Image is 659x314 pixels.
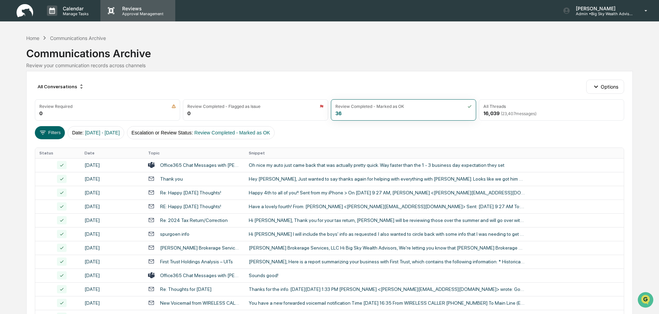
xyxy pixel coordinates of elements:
[468,104,472,109] img: icon
[4,97,46,110] a: 🔎Data Lookup
[85,204,140,209] div: [DATE]
[586,80,624,93] button: Options
[249,273,525,278] div: Sounds good!
[483,104,506,109] div: All Threads
[249,300,525,306] div: You have a new forwarded voicemail notification Time [DATE] 16:35 From WIRELESS CALLER [PHONE_NUM...
[160,300,240,306] div: New Voicemail from WIRELESS CALLER [PHONE_NUMBER] to Main Line (Ext. 105) [DATE][DATE] 16:35
[68,126,124,139] button: Date:[DATE] - [DATE]
[160,162,240,168] div: Office365 Chat Messages with [PERSON_NAME], [PERSON_NAME] on [DATE]
[637,291,656,310] iframe: Open customer support
[319,104,324,109] img: icon
[26,62,632,68] div: Review your communication records across channels
[249,176,525,182] div: Hey [PERSON_NAME], Just wanted to say thanks again for helping with everything with [PERSON_NAME]...
[249,259,525,264] div: [PERSON_NAME], Here is a report summarizing your business with First Trust, which contains the fo...
[249,190,525,195] div: Happy 4th to all of you!! Sent from my iPhone > On [DATE] 9:27 AM, [PERSON_NAME] <[PERSON_NAME][E...
[335,110,342,116] div: 36
[249,286,525,292] div: Thanks for the info. [DATE][DATE] 1:33 PM [PERSON_NAME] <[PERSON_NAME][EMAIL_ADDRESS][DOMAIN_NAME...
[85,286,140,292] div: [DATE]
[85,130,120,135] span: [DATE] - [DATE]
[187,104,260,109] div: Review Completed - Flagged as Issue
[35,126,65,139] button: Filters
[160,273,240,278] div: Office365 Chat Messages with [PERSON_NAME], [PERSON_NAME] on [DATE]
[57,87,86,94] span: Attestations
[39,104,72,109] div: Review Required
[117,55,126,63] button: Start new chat
[144,148,245,158] th: Topic
[245,148,624,158] th: Snippet
[4,84,47,97] a: 🖐️Preclearance
[160,245,240,251] div: [PERSON_NAME] Brokerage Services, LLC has paid you
[160,217,228,223] div: Re: 2024 Tax Return/Correction
[85,190,140,195] div: [DATE]
[85,259,140,264] div: [DATE]
[85,245,140,251] div: [DATE]
[50,88,56,93] div: 🗄️
[49,117,83,122] a: Powered byPylon
[69,117,83,122] span: Pylon
[127,126,275,139] button: Escalation or Review Status:Review Completed - Marked as OK
[35,148,80,158] th: Status
[117,6,167,11] p: Reviews
[57,11,92,16] p: Manage Tasks
[501,111,537,116] span: ( 23,407 messages)
[85,300,140,306] div: [DATE]
[85,162,140,168] div: [DATE]
[39,110,42,116] div: 0
[160,190,221,195] div: Re: Happy [DATE] Thoughts!
[483,110,537,116] div: 16,039
[570,11,635,16] p: Admin • Big Sky Wealth Advisors
[249,162,525,168] div: Oh nice my auto just came back that was actually pretty quick. Way faster than the 1 - 3 business...
[249,204,525,209] div: Have a lovely fourth! From: [PERSON_NAME] <[PERSON_NAME][EMAIL_ADDRESS][DOMAIN_NAME]> Sent: [DATE...
[7,14,126,26] p: How can we help?
[14,87,45,94] span: Preclearance
[249,217,525,223] div: Hi [PERSON_NAME], Thank you for your tax return, [PERSON_NAME] will be reviewing those over the s...
[50,35,106,41] div: Communications Archive
[335,104,404,109] div: Review Completed - Marked as OK
[117,11,167,16] p: Approval Management
[23,60,87,65] div: We're available if you need us!
[160,176,183,182] div: Thank you
[160,259,233,264] div: First Trust Holdings Analysis – UITs
[194,130,270,135] span: Review Completed - Marked as OK
[85,176,140,182] div: [DATE]
[47,84,88,97] a: 🗄️Attestations
[80,148,144,158] th: Date
[7,88,12,93] div: 🖐️
[249,245,525,251] div: [PERSON_NAME] Brokerage Services, LLC Hi Big Sky Wealth Advisors, We're letting you know that [PE...
[85,217,140,223] div: [DATE]
[35,81,87,92] div: All Conversations
[249,231,525,237] div: Hi [PERSON_NAME] I will include the boys' info as requested. I also wanted to circle back with so...
[7,53,19,65] img: 1746055101610-c473b297-6a78-478c-a979-82029cc54cd1
[171,104,176,109] img: icon
[570,6,635,11] p: [PERSON_NAME]
[26,42,632,60] div: Communications Archive
[57,6,92,11] p: Calendar
[7,101,12,106] div: 🔎
[160,286,212,292] div: Re: Thoughts for [DATE]
[160,204,221,209] div: RE: Happy [DATE] Thoughts!
[85,273,140,278] div: [DATE]
[23,53,113,60] div: Start new chat
[85,231,140,237] div: [DATE]
[14,100,43,107] span: Data Lookup
[17,4,33,18] img: logo
[187,110,190,116] div: 0
[26,35,39,41] div: Home
[160,231,189,237] div: spurgoen info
